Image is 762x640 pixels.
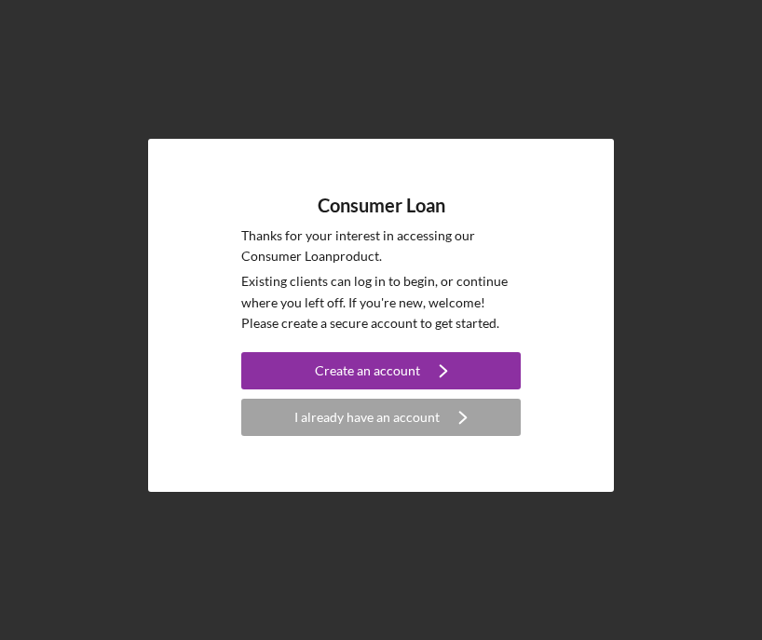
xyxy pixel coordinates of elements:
[241,225,521,267] p: Thanks for your interest in accessing our Consumer Loan product.
[241,352,521,389] button: Create an account
[241,399,521,436] button: I already have an account
[294,399,440,436] div: I already have an account
[315,352,420,389] div: Create an account
[241,271,521,334] p: Existing clients can log in to begin, or continue where you left off. If you're new, welcome! Ple...
[241,352,521,394] a: Create an account
[318,195,445,216] h4: Consumer Loan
